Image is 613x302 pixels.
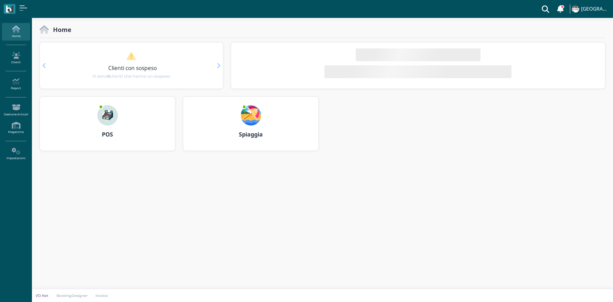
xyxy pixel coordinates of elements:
a: Impostazioni [2,145,30,163]
h3: Clienti con sospeso [53,65,212,71]
img: logo [6,5,13,13]
a: ... Spiaggia [183,97,319,159]
a: Clienti [2,49,30,67]
a: Clienti con sospeso Vi sono6clienti che hanno un sospeso [52,52,210,79]
h4: [GEOGRAPHIC_DATA] [581,6,609,12]
b: Spiaggia [239,130,263,138]
img: ... [241,105,261,126]
a: Report [2,75,30,93]
a: Magazzino [2,119,30,137]
a: ... POS [40,97,175,159]
img: ... [572,5,579,12]
iframe: Help widget launcher [568,282,608,297]
a: Gestione Articoli [2,101,30,119]
a: Home [2,23,30,41]
span: Vi sono clienti che hanno un sospeso [92,73,170,79]
b: 6 [107,74,110,79]
h2: Home [49,26,71,33]
a: ... [GEOGRAPHIC_DATA] [571,1,609,17]
img: ... [97,105,118,126]
b: POS [102,130,113,138]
